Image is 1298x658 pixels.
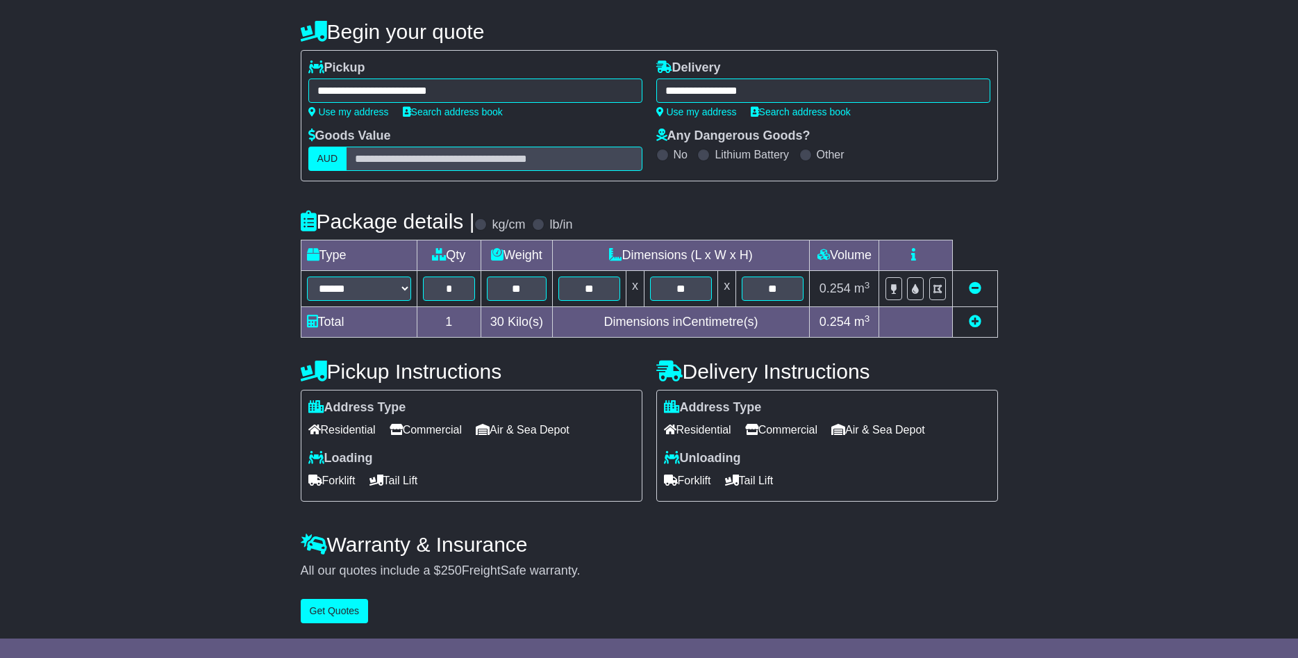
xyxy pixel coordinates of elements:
[664,470,711,491] span: Forklift
[725,470,774,491] span: Tail Lift
[301,599,369,623] button: Get Quotes
[301,240,417,271] td: Type
[301,533,998,556] h4: Warranty & Insurance
[308,419,376,441] span: Residential
[831,419,925,441] span: Air & Sea Depot
[817,148,844,161] label: Other
[308,106,389,117] a: Use my address
[308,60,365,76] label: Pickup
[626,271,644,307] td: x
[819,281,851,295] span: 0.254
[664,400,762,416] label: Address Type
[301,210,475,233] h4: Package details |
[552,240,810,271] td: Dimensions (L x W x H)
[751,106,851,117] a: Search address book
[656,60,721,76] label: Delivery
[664,419,731,441] span: Residential
[549,217,572,233] label: lb/in
[674,148,688,161] label: No
[308,470,356,491] span: Forklift
[490,315,504,329] span: 30
[969,315,981,329] a: Add new item
[552,307,810,338] td: Dimensions in Centimetre(s)
[481,240,553,271] td: Weight
[369,470,418,491] span: Tail Lift
[810,240,879,271] td: Volume
[403,106,503,117] a: Search address book
[854,315,870,329] span: m
[301,564,998,579] div: All our quotes include a $ FreightSafe warranty.
[865,313,870,324] sup: 3
[417,240,481,271] td: Qty
[656,106,737,117] a: Use my address
[390,419,462,441] span: Commercial
[718,271,736,307] td: x
[854,281,870,295] span: m
[301,20,998,43] h4: Begin your quote
[476,419,569,441] span: Air & Sea Depot
[301,307,417,338] td: Total
[656,129,810,144] label: Any Dangerous Goods?
[308,400,406,416] label: Address Type
[819,315,851,329] span: 0.254
[865,280,870,290] sup: 3
[664,451,741,466] label: Unloading
[308,129,391,144] label: Goods Value
[656,360,998,383] h4: Delivery Instructions
[492,217,525,233] label: kg/cm
[441,564,462,577] span: 250
[308,147,347,171] label: AUD
[301,360,642,383] h4: Pickup Instructions
[745,419,817,441] span: Commercial
[308,451,373,466] label: Loading
[417,307,481,338] td: 1
[969,281,981,295] a: Remove this item
[481,307,553,338] td: Kilo(s)
[715,148,789,161] label: Lithium Battery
